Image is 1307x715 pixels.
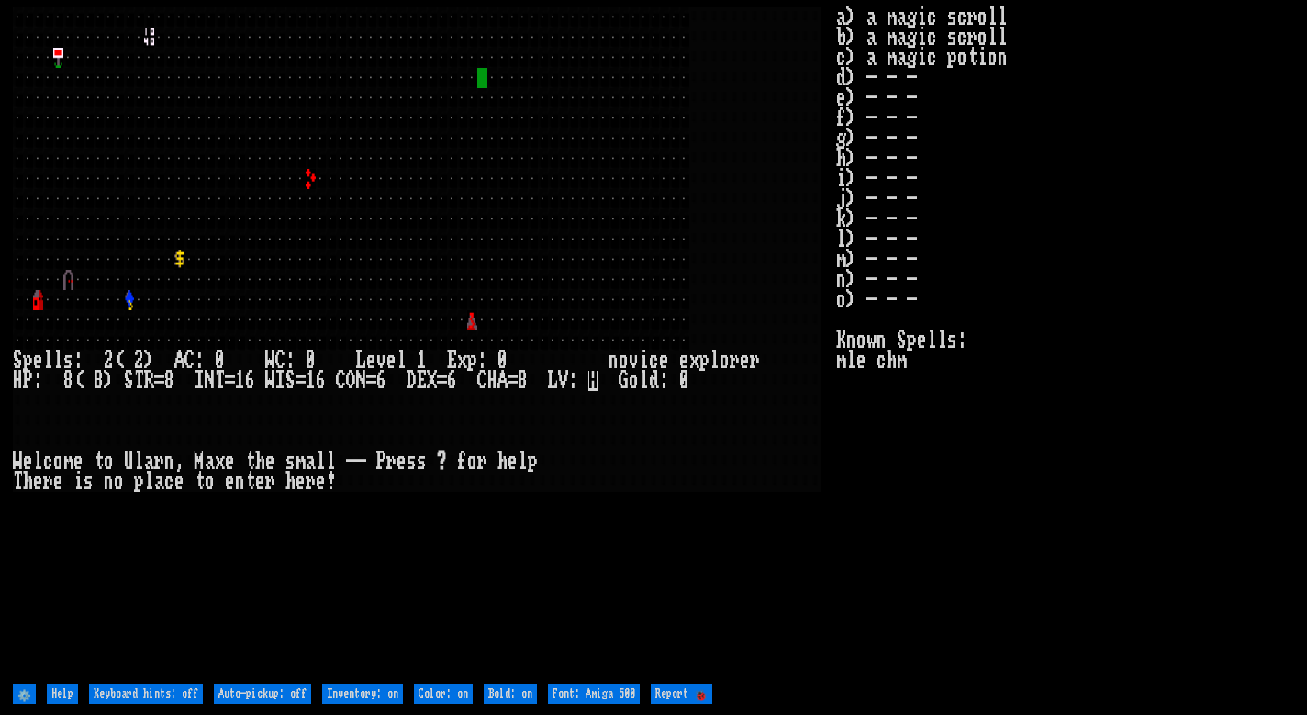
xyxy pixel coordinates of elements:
input: Inventory: on [322,684,403,704]
div: I [275,371,285,391]
div: e [366,351,376,371]
div: X [427,371,437,391]
div: P [23,371,33,391]
div: i [73,472,84,492]
div: n [609,351,619,371]
div: = [296,371,306,391]
div: e [659,351,669,371]
div: 6 [316,371,326,391]
div: a [154,472,164,492]
div: - [356,452,366,472]
div: = [225,371,235,391]
div: : [33,371,43,391]
div: o [205,472,215,492]
div: V [558,371,568,391]
input: Help [47,684,78,704]
input: Bold: on [484,684,537,704]
div: e [53,472,63,492]
div: C [336,371,346,391]
div: a [306,452,316,472]
div: p [23,351,33,371]
div: r [730,351,740,371]
div: t [195,472,205,492]
div: o [114,472,124,492]
div: e [23,452,33,472]
div: S [285,371,296,391]
div: x [457,351,467,371]
div: l [316,452,326,472]
div: ) [144,351,154,371]
div: : [568,371,578,391]
div: t [94,452,104,472]
div: r [154,452,164,472]
div: C [477,371,487,391]
div: 6 [245,371,255,391]
div: p [699,351,709,371]
div: l [639,371,649,391]
div: r [386,452,397,472]
div: = [154,371,164,391]
div: p [467,351,477,371]
div: T [13,472,23,492]
div: x [689,351,699,371]
div: T [134,371,144,391]
div: c [164,472,174,492]
div: a [144,452,154,472]
div: n [164,452,174,472]
div: p [134,472,144,492]
div: m [63,452,73,472]
div: s [407,452,417,472]
div: D [407,371,417,391]
div: l [43,351,53,371]
div: e [397,452,407,472]
div: l [397,351,407,371]
div: a [205,452,215,472]
div: h [255,452,265,472]
div: 2 [134,351,144,371]
div: 2 [104,351,114,371]
div: h [23,472,33,492]
div: 0 [215,351,225,371]
div: l [134,452,144,472]
div: M [195,452,205,472]
div: I [195,371,205,391]
input: ⚙️ [13,684,36,704]
input: Auto-pickup: off [214,684,311,704]
div: v [629,351,639,371]
div: e [73,452,84,472]
div: W [265,351,275,371]
div: i [639,351,649,371]
div: r [265,472,275,492]
div: h [285,472,296,492]
div: : [477,351,487,371]
div: 8 [164,371,174,391]
input: Font: Amiga 500 [548,684,640,704]
div: 0 [497,351,508,371]
div: r [750,351,760,371]
div: ( [114,351,124,371]
div: o [619,351,629,371]
div: r [43,472,53,492]
input: Keyboard hints: off [89,684,203,704]
div: o [104,452,114,472]
div: 6 [376,371,386,391]
div: C [184,351,195,371]
div: ( [73,371,84,391]
div: S [124,371,134,391]
div: 1 [417,351,427,371]
div: l [326,452,336,472]
div: e [225,472,235,492]
div: : [73,351,84,371]
div: 1 [306,371,316,391]
div: d [649,371,659,391]
div: s [84,472,94,492]
div: = [508,371,518,391]
div: s [285,452,296,472]
stats: a) a magic scroll b) a magic scroll c) a magic potion d) - - - e) - - - f) - - - g) - - - h) - - ... [836,7,1293,679]
div: N [205,371,215,391]
div: ! [326,472,336,492]
div: H [487,371,497,391]
div: O [346,371,356,391]
div: P [376,452,386,472]
div: n [235,472,245,492]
